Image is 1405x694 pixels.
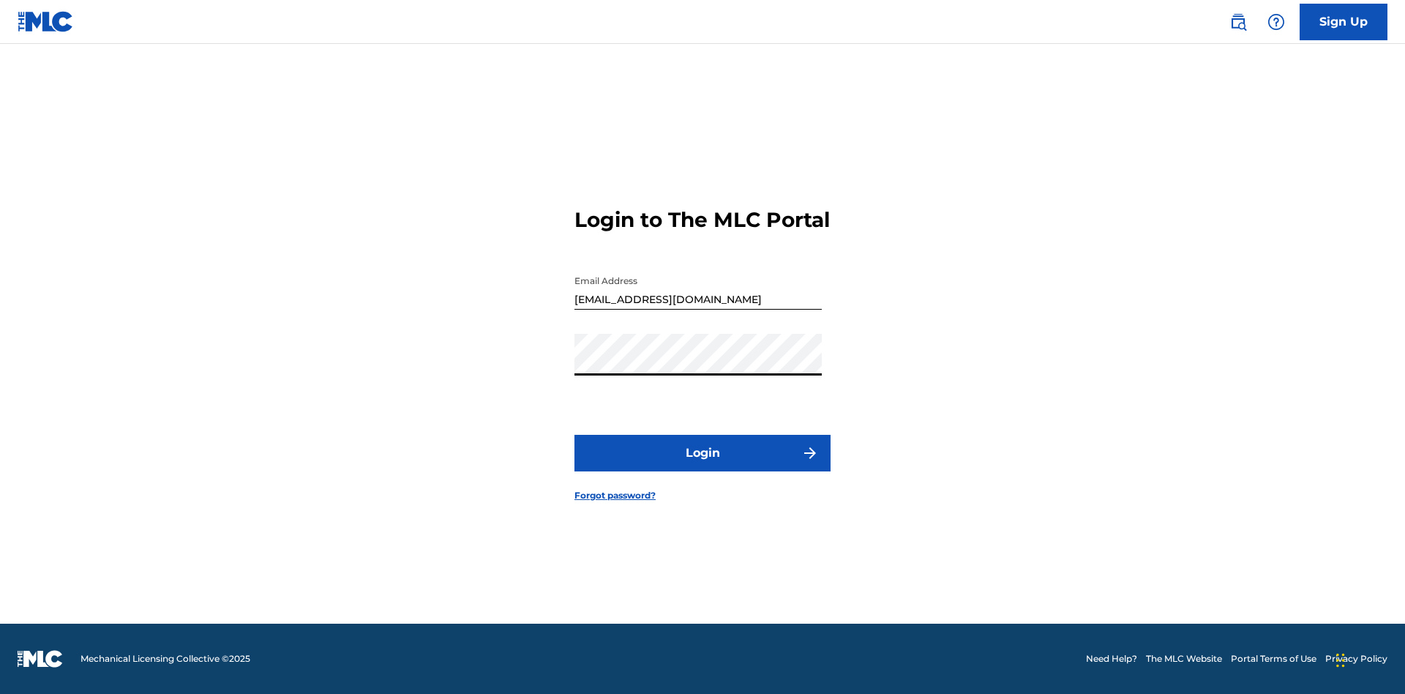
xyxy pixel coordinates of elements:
[1300,4,1387,40] a: Sign Up
[1146,652,1222,665] a: The MLC Website
[801,444,819,462] img: f7272a7cc735f4ea7f67.svg
[1336,638,1345,682] div: Drag
[1224,7,1253,37] a: Public Search
[1262,7,1291,37] div: Help
[18,11,74,32] img: MLC Logo
[1325,652,1387,665] a: Privacy Policy
[574,207,830,233] h3: Login to The MLC Portal
[1086,652,1137,665] a: Need Help?
[80,652,250,665] span: Mechanical Licensing Collective © 2025
[574,489,656,502] a: Forgot password?
[1332,624,1405,694] iframe: Chat Widget
[1229,13,1247,31] img: search
[1231,652,1316,665] a: Portal Terms of Use
[574,435,831,471] button: Login
[1267,13,1285,31] img: help
[18,650,63,668] img: logo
